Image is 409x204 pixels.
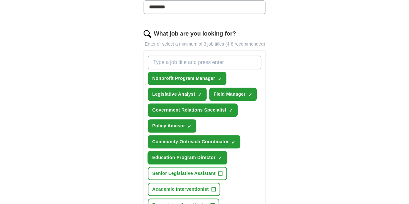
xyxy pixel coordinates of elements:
[148,119,197,133] button: Policy Advisor✓
[218,156,222,161] span: ✓
[198,92,202,97] span: ✓
[231,140,235,145] span: ✓
[154,29,236,38] label: What job are you looking for?
[188,124,191,129] span: ✓
[148,72,227,85] button: Nonprofit Program Manager✓
[152,91,195,98] span: Legislative Analyst
[218,76,221,81] span: ✓
[152,75,215,82] span: Nonprofit Program Manager
[248,92,252,97] span: ✓
[152,107,226,113] span: Government Relations Specialist
[152,170,216,177] span: Senior Legislative Assistant
[148,56,262,69] input: Type a job title and press enter
[152,138,229,145] span: Community Outreach Coordinator
[148,151,227,164] button: Education Program Director✓
[209,88,257,101] button: Field Manager✓
[152,123,185,129] span: Policy Advisor
[229,108,233,113] span: ✓
[214,91,246,98] span: Field Manager
[148,135,240,148] button: Community Outreach Coordinator✓
[144,41,266,48] p: Enter or select a minimum of 3 job titles (4-8 recommended)
[152,154,216,161] span: Education Program Director
[148,88,207,101] button: Legislative Analyst✓
[148,183,220,196] button: Academic Interventionist
[152,186,209,193] span: Academic Interventionist
[148,167,227,180] button: Senior Legislative Assistant
[148,103,238,117] button: Government Relations Specialist✓
[144,30,151,38] img: search.png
